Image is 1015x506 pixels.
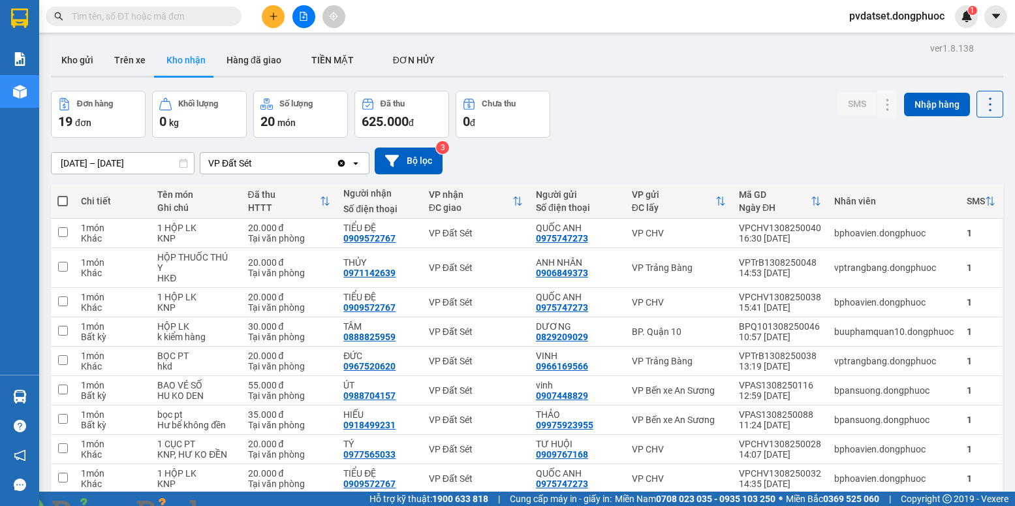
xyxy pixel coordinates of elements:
div: Nhân viên [834,196,954,206]
img: warehouse-icon [13,85,27,99]
span: đơn [75,118,91,128]
span: Miền Nam [615,492,775,506]
button: Chưa thu0đ [456,91,550,138]
div: VP Đất Sét [429,444,523,454]
div: 1 HỘP LK [157,292,234,302]
div: Người nhận [343,188,415,198]
span: TIỀN MẶT [311,55,354,65]
span: file-add [299,12,308,21]
div: 1 món [81,223,144,233]
div: k kiểm hàng [157,332,234,342]
button: Bộ lọc [375,148,443,174]
strong: 0369 525 060 [823,494,879,504]
div: Tại văn phòng [248,332,331,342]
button: Khối lượng0kg [152,91,247,138]
div: VP Đất Sét [429,262,523,273]
button: Hàng đã giao [216,44,292,76]
div: 0918499231 [343,420,396,430]
div: Người gửi [536,189,619,200]
div: ÚT [343,380,415,390]
div: 0909767168 [536,449,588,460]
svg: Clear value [336,158,347,168]
div: ANH NHÂN [536,257,619,268]
img: warehouse-icon [13,390,27,403]
div: 1 món [81,468,144,479]
strong: 1900 633 818 [432,494,488,504]
sup: 3 [436,141,449,154]
div: 1 [967,385,995,396]
div: BỌC PT [157,351,234,361]
div: TƯ HUỘI [536,439,619,449]
span: Hỗ trợ kỹ thuật: [369,492,488,506]
div: Ghi chú [157,202,234,213]
span: đ [409,118,414,128]
button: caret-down [984,5,1007,28]
div: 1 CỤC PT [157,439,234,449]
div: VP CHV [632,297,726,308]
div: Chưa thu [482,99,516,108]
div: VP Đất Sét [429,326,523,337]
div: vptrangbang.dongphuoc [834,356,954,366]
div: 1 món [81,292,144,302]
span: Miền Bắc [786,492,879,506]
div: VP Đất Sét [429,297,523,308]
button: plus [262,5,285,28]
div: 20.000 đ [248,257,331,268]
div: 0971142639 [343,268,396,278]
div: Tại văn phòng [248,268,331,278]
span: plus [269,12,278,21]
button: Nhập hàng [904,93,970,116]
div: QUỐC ANH [536,292,619,302]
img: solution-icon [13,52,27,66]
div: 55.000 đ [248,380,331,390]
div: 16:30 [DATE] [739,233,821,244]
div: VPAS1308250088 [739,409,821,420]
span: | [498,492,500,506]
div: Khối lượng [178,99,218,108]
span: 0 [159,114,166,129]
img: icon-new-feature [961,10,973,22]
input: Tìm tên, số ĐT hoặc mã đơn [72,9,226,24]
div: Mã GD [739,189,811,200]
div: 1 món [81,439,144,449]
div: Tại văn phòng [248,302,331,313]
span: món [277,118,296,128]
div: TÝ [343,439,415,449]
div: 09975923955 [536,420,593,430]
div: TIỂU ĐỆ [343,468,415,479]
div: QUỐC ANH [536,468,619,479]
div: Tại văn phòng [248,390,331,401]
span: 19 [58,114,72,129]
span: caret-down [990,10,1002,22]
div: 0906849373 [536,268,588,278]
div: bphoavien.dongphuoc [834,297,954,308]
div: 0975747273 [536,233,588,244]
div: 14:07 [DATE] [739,449,821,460]
span: 0 [463,114,470,129]
div: bọc pt [157,409,234,420]
th: Toggle SortBy [242,184,337,219]
div: 1 [967,444,995,454]
div: 35.000 đ [248,409,331,420]
div: BAO VÉ SỐ [157,380,234,390]
div: HIẾU [343,409,415,420]
input: Select a date range. [52,153,194,174]
div: Đơn hàng [77,99,113,108]
div: VP CHV [632,473,726,484]
div: Đã thu [248,189,320,200]
div: ĐỨC [343,351,415,361]
div: VINH [536,351,619,361]
div: THẢO [536,409,619,420]
div: KNP [157,233,234,244]
div: 1 [967,326,995,337]
div: VP Đất Sét [429,356,523,366]
div: Khác [81,479,144,489]
div: 1 [967,228,995,238]
div: Tại văn phòng [248,479,331,489]
span: 625.000 [362,114,409,129]
div: Khác [81,449,144,460]
div: VP Đất Sét [429,473,523,484]
div: 10:57 [DATE] [739,332,821,342]
div: TIỂU ĐỆ [343,223,415,233]
div: SMS [967,196,985,206]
